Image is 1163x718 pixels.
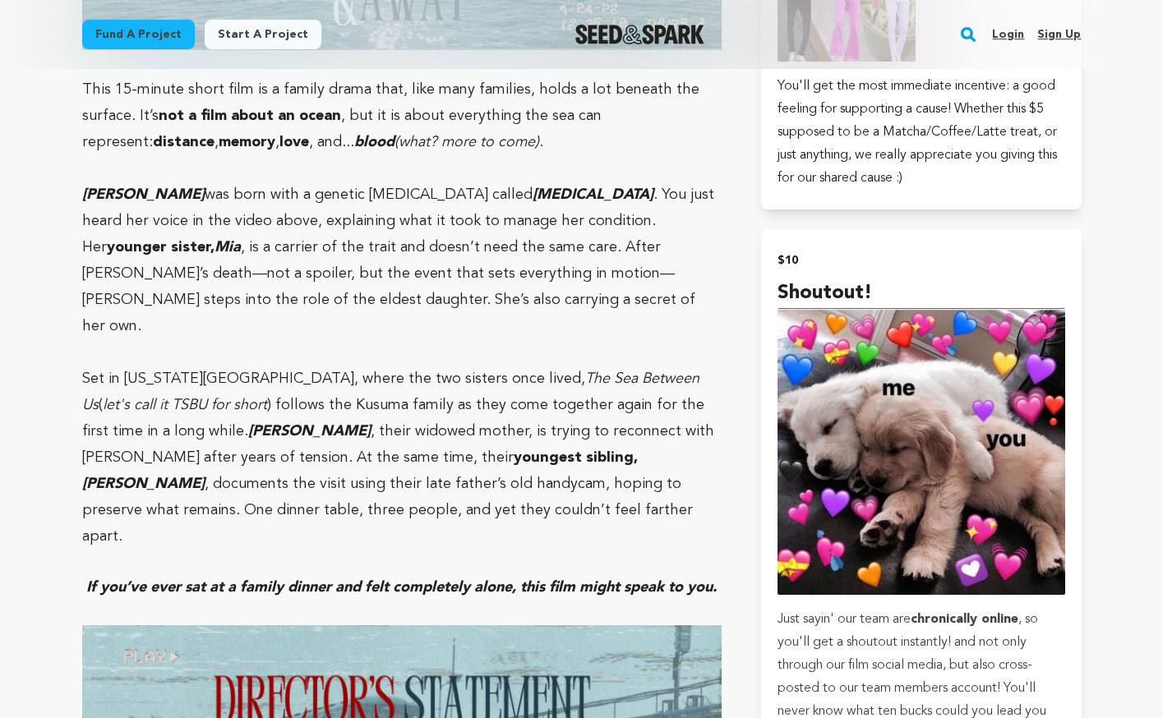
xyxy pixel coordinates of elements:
[219,135,275,150] strong: memory
[778,278,1064,308] h4: Shoutout!
[82,476,205,491] em: [PERSON_NAME]
[82,20,195,49] a: Fund a project
[778,249,1064,272] h2: $10
[575,25,704,44] a: Seed&Spark Homepage
[778,80,1057,185] span: You'll get the most immediate incentive: a good feeling for supporting a cause! Whether this $5 s...
[1037,21,1081,48] a: Sign up
[279,135,309,150] strong: love
[82,187,205,202] em: [PERSON_NAME]
[205,20,321,49] a: Start a project
[82,76,722,155] p: This 15-minute short film is a family drama that, like many families, holds a lot beneath the sur...
[575,25,704,44] img: Seed&Spark Logo Dark Mode
[159,108,341,123] strong: not a film about an ocean
[992,21,1024,48] a: Login
[103,398,267,412] em: let's call it TSBU for short
[215,240,241,255] em: Mia
[248,424,371,439] em: [PERSON_NAME]
[395,135,539,150] em: (what? more to come)
[778,308,1064,595] img: incentive
[354,135,395,150] em: blood
[82,371,699,412] em: The Sea Between Us
[82,182,722,339] p: was born with a genetic [MEDICAL_DATA] called . You just heard her voice in the video above, expl...
[911,613,1018,626] strong: chronically online
[533,187,653,202] em: [MEDICAL_DATA]
[86,580,717,595] em: If you’ve ever sat at a family dinner and felt completely alone, this film might speak to you.
[153,135,215,150] strong: distance
[107,240,241,255] strong: younger sister,
[82,366,722,550] p: Set in [US_STATE][GEOGRAPHIC_DATA], where the two sisters once lived, ( ) follows the Kusuma fami...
